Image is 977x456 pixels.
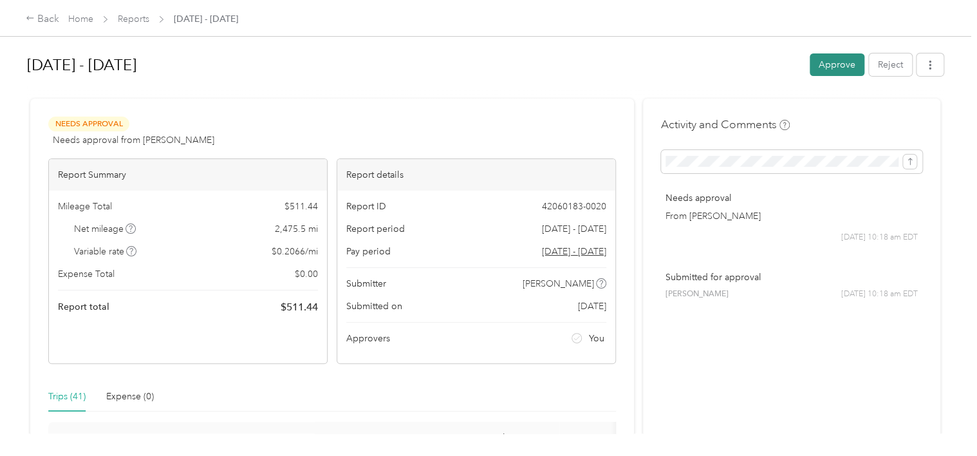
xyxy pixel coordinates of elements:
a: Home [68,14,93,24]
h4: Activity and Comments [661,117,790,133]
span: Expense Total [58,267,115,281]
span: Submitter [346,277,386,290]
span: Track Method [486,432,539,454]
span: 42060183-0020 [542,200,606,213]
span: Report period [346,222,405,236]
span: $ 0.00 [295,267,318,281]
span: Submitted on [346,299,402,313]
span: [PERSON_NAME] [665,289,729,300]
span: [DATE] [578,299,606,313]
span: Needs Approval [48,117,129,131]
span: [PERSON_NAME] [523,277,594,290]
div: Report Summary [49,159,327,191]
span: Go to pay period [542,245,606,258]
p: Needs approval [665,191,918,205]
span: Needs approval from [PERSON_NAME] [53,133,214,147]
div: Back [26,12,59,27]
span: $ 511.44 [284,200,318,213]
div: Expense (0) [106,390,154,404]
span: Variable rate [74,245,137,258]
h1: Aug 1 - 31, 2025 [27,50,801,81]
iframe: Everlance-gr Chat Button Frame [905,384,977,456]
span: [DATE] 10:18 am EDT [841,289,918,300]
div: Report details [337,159,615,191]
span: Approvers [346,332,390,345]
span: Pay period [346,245,391,258]
span: Report ID [346,200,386,213]
span: [DATE] 10:18 am EDT [841,232,918,243]
span: You [589,332,604,345]
span: Gross Miles [79,432,127,454]
span: Net mileage [74,222,136,236]
button: Reject [869,53,912,76]
p: From [PERSON_NAME] [665,209,918,223]
p: Submitted for approval [665,271,918,284]
span: [DATE] - [DATE] [542,222,606,236]
button: Approve [810,53,864,76]
span: Mileage Total [58,200,112,213]
span: 2,475.5 mi [275,222,318,236]
a: Reports [118,14,149,24]
span: [DATE] - [DATE] [174,12,238,26]
span: $ 0.2066 / mi [272,245,318,258]
span: Report total [58,300,109,314]
span: $ 511.44 [281,299,318,315]
div: Trips (41) [48,390,86,404]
